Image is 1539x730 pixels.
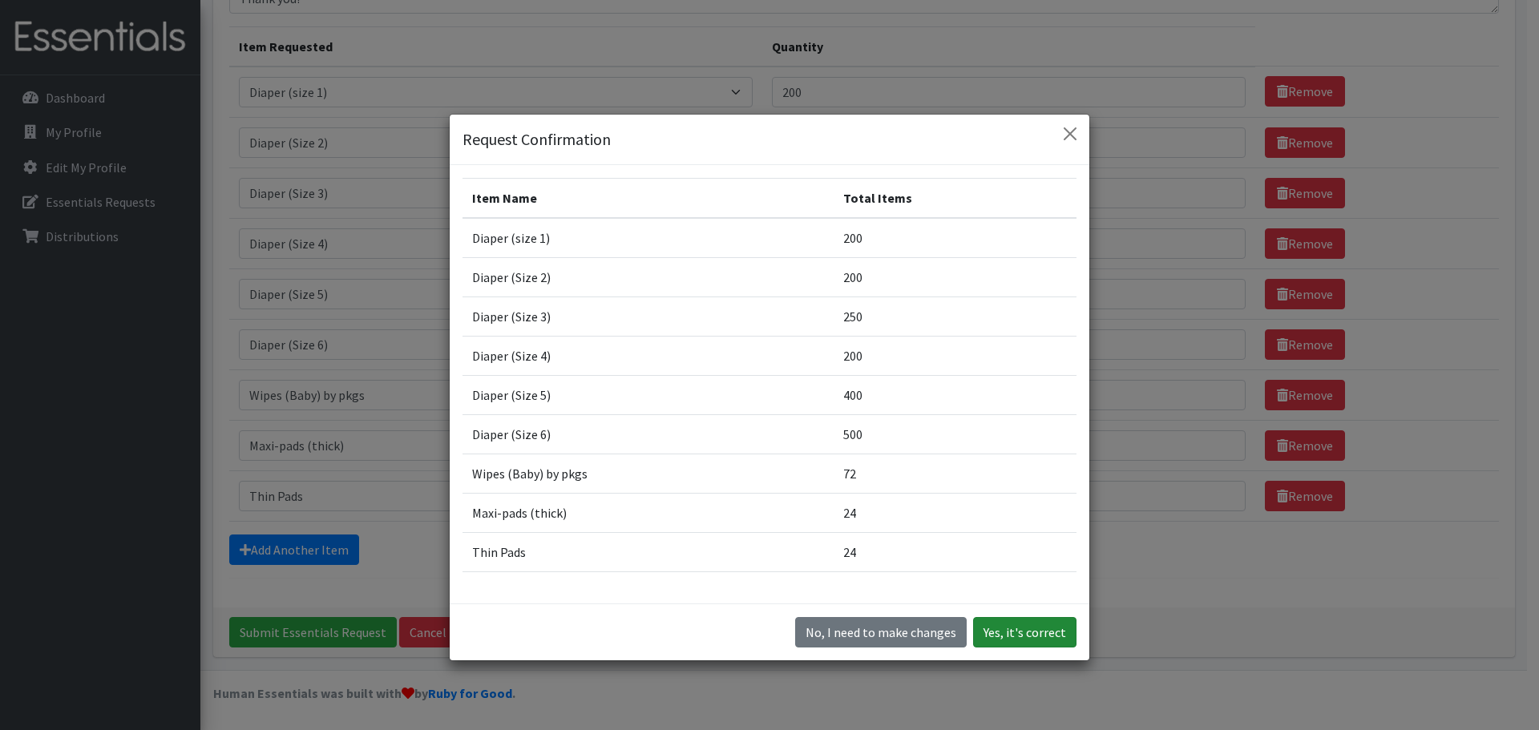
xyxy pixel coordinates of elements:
[973,617,1076,647] button: Yes, it's correct
[463,258,834,297] td: Diaper (Size 2)
[463,494,834,533] td: Maxi-pads (thick)
[463,533,834,572] td: Thin Pads
[834,494,1076,533] td: 24
[834,454,1076,494] td: 72
[463,415,834,454] td: Diaper (Size 6)
[834,533,1076,572] td: 24
[834,415,1076,454] td: 500
[463,376,834,415] td: Diaper (Size 5)
[834,258,1076,297] td: 200
[463,297,834,337] td: Diaper (Size 3)
[834,337,1076,376] td: 200
[463,179,834,219] th: Item Name
[795,617,967,647] button: No I need to make changes
[463,454,834,494] td: Wipes (Baby) by pkgs
[834,376,1076,415] td: 400
[463,127,611,151] h5: Request Confirmation
[1057,121,1083,147] button: Close
[463,218,834,258] td: Diaper (size 1)
[834,218,1076,258] td: 200
[834,179,1076,219] th: Total Items
[463,337,834,376] td: Diaper (Size 4)
[834,297,1076,337] td: 250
